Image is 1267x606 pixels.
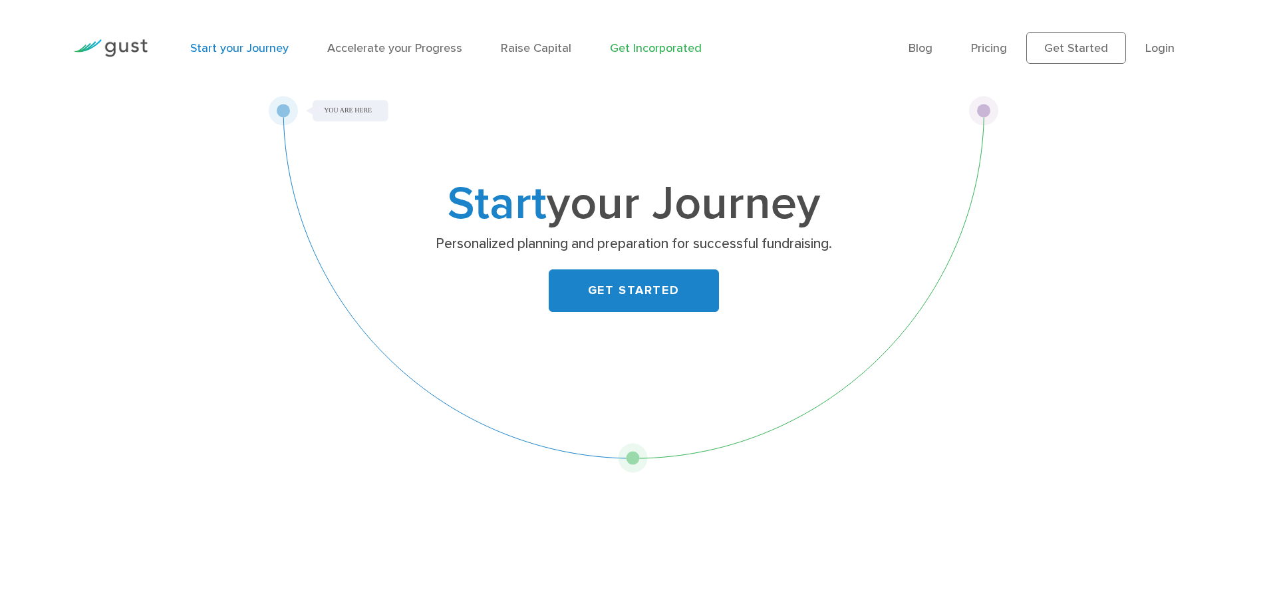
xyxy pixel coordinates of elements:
a: Login [1145,41,1175,55]
a: Accelerate your Progress [327,41,462,55]
a: GET STARTED [549,269,719,312]
h1: your Journey [371,183,897,226]
p: Personalized planning and preparation for successful fundraising. [376,235,891,253]
img: Gust Logo [73,39,148,57]
a: Blog [909,41,932,55]
a: Raise Capital [501,41,571,55]
a: Pricing [971,41,1007,55]
a: Get Started [1026,32,1126,64]
a: Start your Journey [190,41,289,55]
a: Get Incorporated [610,41,702,55]
span: Start [448,176,547,231]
